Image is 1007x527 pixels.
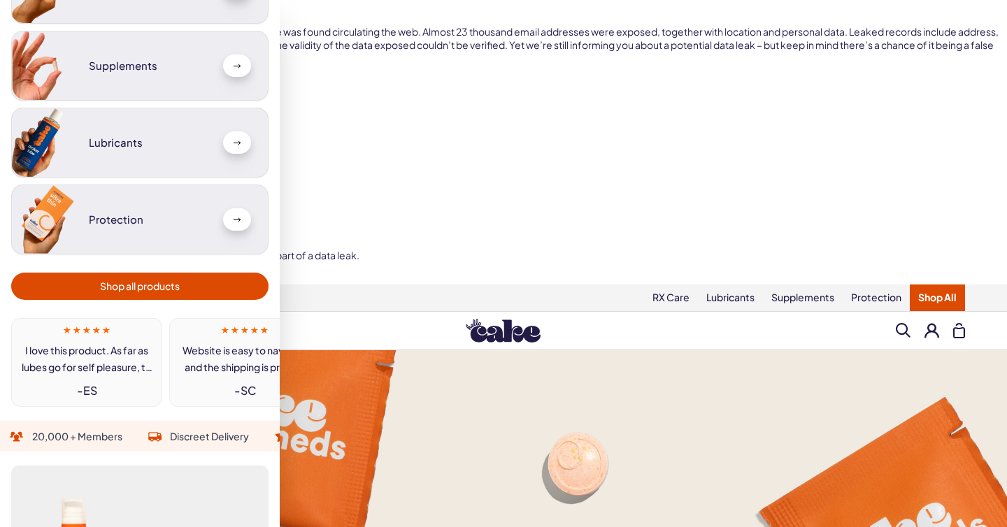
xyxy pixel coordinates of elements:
[698,284,763,311] a: Lubricants
[11,108,269,178] a: Lubricants
[19,342,155,375] div: I love this product. As far as lubes go for self pleasure, to me this one is the best.
[177,382,313,399] div: -
[763,284,843,311] a: Supplements
[11,273,269,300] a: Shop all products
[466,319,541,342] img: Hello Cake
[89,60,212,72] h3: Supplements
[644,284,698,311] a: RX Care
[89,214,212,226] h3: Protection
[83,382,97,399] div: ES
[177,342,313,375] div: Website is easy to navigate and the shipping is prompt
[19,382,155,399] div: -
[100,278,180,294] span: Shop all products
[63,326,110,335] span: ★ ★ ★ ★ ★
[89,137,212,149] h3: Lubricants
[221,326,269,335] span: ★ ★ ★ ★ ★
[910,284,965,311] a: Shop All
[843,284,910,311] a: Protection
[241,382,256,399] div: SC
[11,185,269,254] a: Protection
[170,428,249,445] div: Discreet Delivery
[32,428,122,445] div: 20,000 + Members
[11,31,269,101] a: Supplements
